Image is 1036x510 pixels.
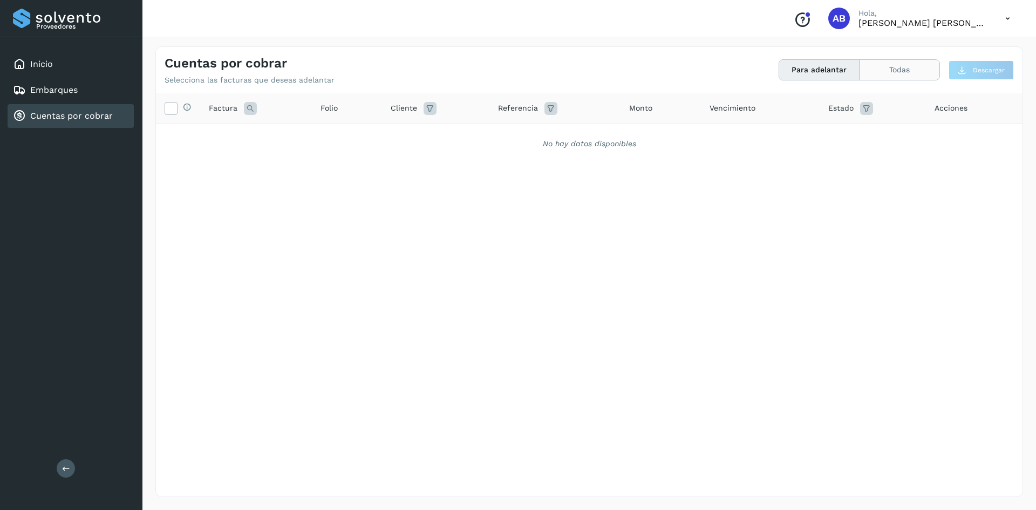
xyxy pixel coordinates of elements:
[8,52,134,76] div: Inicio
[165,76,335,85] p: Selecciona las facturas que deseas adelantar
[36,23,129,30] p: Proveedores
[321,103,338,114] span: Folio
[8,104,134,128] div: Cuentas por cobrar
[30,59,53,69] a: Inicio
[8,78,134,102] div: Embarques
[165,56,287,71] h4: Cuentas por cobrar
[860,60,939,80] button: Todas
[973,65,1005,75] span: Descargar
[779,60,860,80] button: Para adelantar
[629,103,652,114] span: Monto
[858,9,988,18] p: Hola,
[828,103,854,114] span: Estado
[858,18,988,28] p: Ana Belén Acosta Cruz
[209,103,237,114] span: Factura
[30,111,113,121] a: Cuentas por cobrar
[498,103,538,114] span: Referencia
[935,103,967,114] span: Acciones
[30,85,78,95] a: Embarques
[170,138,1008,149] div: No hay datos disponibles
[710,103,755,114] span: Vencimiento
[391,103,417,114] span: Cliente
[949,60,1014,80] button: Descargar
